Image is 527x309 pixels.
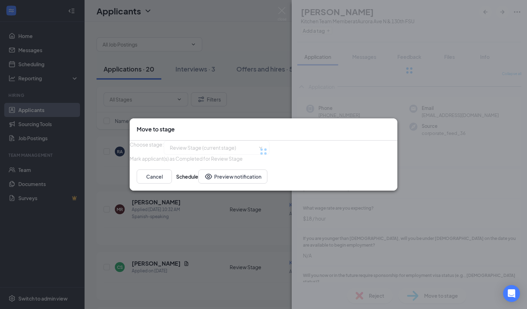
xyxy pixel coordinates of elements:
[198,169,267,184] button: Preview notificationEye
[137,169,172,184] button: Cancel
[503,285,520,302] div: Open Intercom Messenger
[204,172,213,181] svg: Eye
[137,125,175,133] h3: Move to stage
[176,169,198,184] button: Schedule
